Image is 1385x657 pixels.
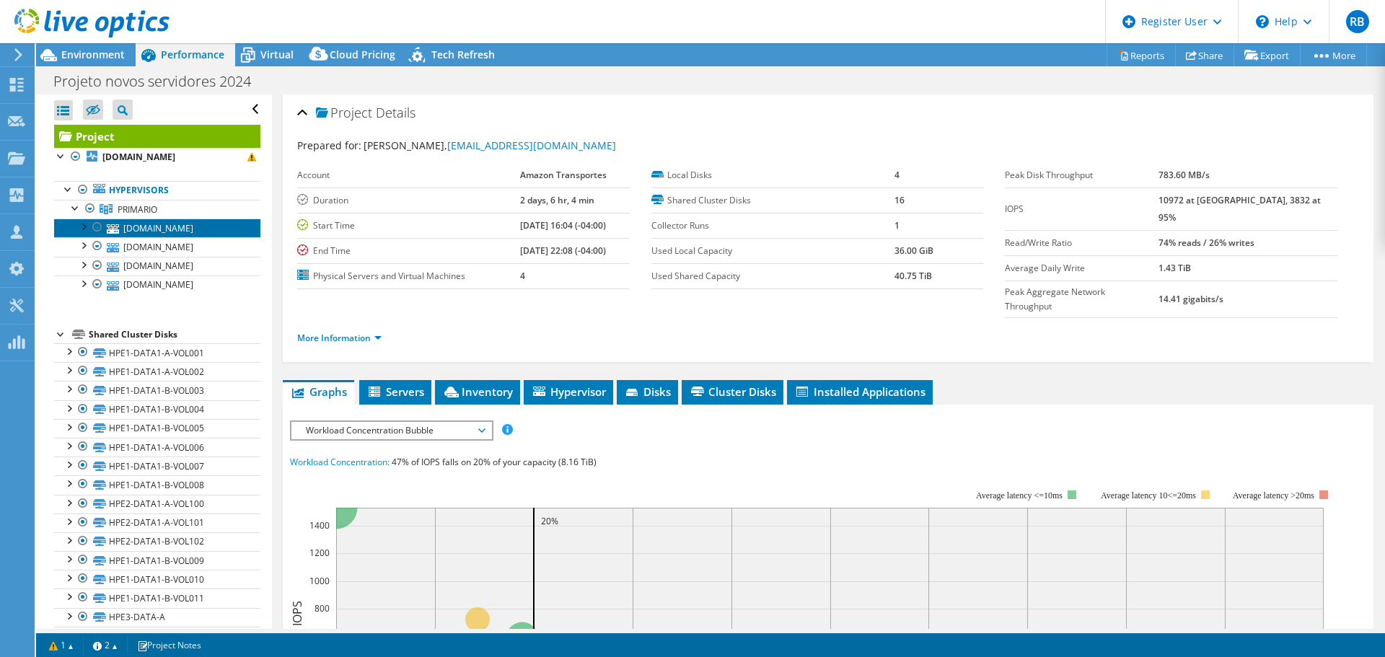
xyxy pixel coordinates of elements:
a: HPE2-DATA1-B-VOL102 [54,532,260,551]
b: 14.41 gigabits/s [1158,293,1223,305]
b: [DATE] 16:04 (-04:00) [520,219,606,232]
b: 1.43 TiB [1158,262,1191,274]
a: [DOMAIN_NAME] [54,275,260,294]
span: Performance [161,48,224,61]
span: Details [376,104,415,121]
a: HPE1-DATA1-B-VOL003 [54,381,260,400]
span: Inventory [442,384,513,399]
a: [DOMAIN_NAME] [54,148,260,167]
span: PRIMARIO [118,203,157,216]
span: Graphs [290,384,347,399]
a: Share [1175,44,1234,66]
b: 2 days, 6 hr, 4 min [520,194,594,206]
label: Local Disks [651,168,894,182]
b: 783.60 MB/s [1158,169,1210,181]
label: Prepared for: [297,138,361,152]
a: HPE3-DATA-B [54,627,260,645]
span: Environment [61,48,125,61]
a: HPE1-DATA1-B-VOL007 [54,457,260,475]
span: Tech Refresh [431,48,495,61]
a: HPE1-DATA1-B-VOL010 [54,570,260,588]
a: HPE1-DATA1-A-VOL006 [54,438,260,457]
a: HPE1-DATA1-B-VOL009 [54,551,260,570]
a: [DOMAIN_NAME] [54,219,260,237]
label: Start Time [297,219,519,233]
text: IOPS [289,601,305,626]
text: Average latency >20ms [1233,490,1314,501]
b: 40.75 TiB [894,270,932,282]
a: Export [1234,44,1301,66]
text: 1000 [309,575,330,587]
a: HPE2-DATA1-A-VOL100 [54,495,260,513]
b: [DOMAIN_NAME] [102,151,175,163]
label: Physical Servers and Virtual Machines [297,269,519,283]
a: [DOMAIN_NAME] [54,257,260,275]
h1: Projeto novos servidores 2024 [47,74,273,89]
span: Cluster Disks [689,384,776,399]
span: Project [316,106,372,120]
b: Amazon Transportes [520,169,607,181]
span: 47% of IOPS falls on 20% of your capacity (8.16 TiB) [392,456,597,468]
a: More [1300,44,1367,66]
a: HPE1-DATA1-B-VOL005 [54,419,260,438]
span: Hypervisor [531,384,606,399]
label: Used Local Capacity [651,244,894,258]
text: 20% [541,515,558,527]
a: HPE3-DATA-A [54,608,260,627]
label: Collector Runs [651,219,894,233]
b: [DATE] 22:08 (-04:00) [520,244,606,257]
text: 1400 [309,519,330,532]
b: 1 [894,219,900,232]
label: Account [297,168,519,182]
a: 1 [39,636,84,654]
b: 16 [894,194,905,206]
a: HPE1-DATA1-A-VOL002 [54,362,260,381]
b: 10972 at [GEOGRAPHIC_DATA], 3832 at 95% [1158,194,1321,224]
text: 800 [315,602,330,614]
span: Disks [624,384,671,399]
b: 4 [894,169,900,181]
tspan: Average latency <=10ms [976,490,1063,501]
span: [PERSON_NAME], [364,138,616,152]
label: Used Shared Capacity [651,269,894,283]
a: [EMAIL_ADDRESS][DOMAIN_NAME] [447,138,616,152]
label: IOPS [1005,202,1158,216]
b: 74% reads / 26% writes [1158,237,1254,249]
label: Peak Aggregate Network Throughput [1005,285,1158,314]
label: Duration [297,193,519,208]
label: Peak Disk Throughput [1005,168,1158,182]
span: RB [1346,10,1369,33]
a: HPE1-DATA1-A-VOL001 [54,343,260,362]
b: 36.00 GiB [894,244,933,257]
a: 2 [83,636,128,654]
span: Cloud Pricing [330,48,395,61]
span: Workload Concentration Bubble [299,422,484,439]
a: [DOMAIN_NAME] [54,237,260,256]
svg: \n [1256,15,1269,28]
span: Virtual [260,48,294,61]
label: End Time [297,244,519,258]
a: More Information [297,332,382,344]
a: Hypervisors [54,181,260,200]
tspan: Average latency 10<=20ms [1101,490,1196,501]
span: Installed Applications [794,384,925,399]
a: HPE2-DATA1-A-VOL101 [54,513,260,532]
label: Read/Write Ratio [1005,236,1158,250]
a: Project Notes [127,636,211,654]
span: Servers [366,384,424,399]
a: HPE1-DATA1-B-VOL004 [54,400,260,419]
a: PRIMARIO [54,200,260,219]
text: 1200 [309,547,330,559]
span: Workload Concentration: [290,456,390,468]
a: Reports [1107,44,1176,66]
a: Project [54,125,260,148]
b: 4 [520,270,525,282]
label: Shared Cluster Disks [651,193,894,208]
label: Average Daily Write [1005,261,1158,275]
a: HPE1-DATA1-B-VOL011 [54,588,260,607]
a: HPE1-DATA1-B-VOL008 [54,475,260,494]
div: Shared Cluster Disks [89,326,260,343]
